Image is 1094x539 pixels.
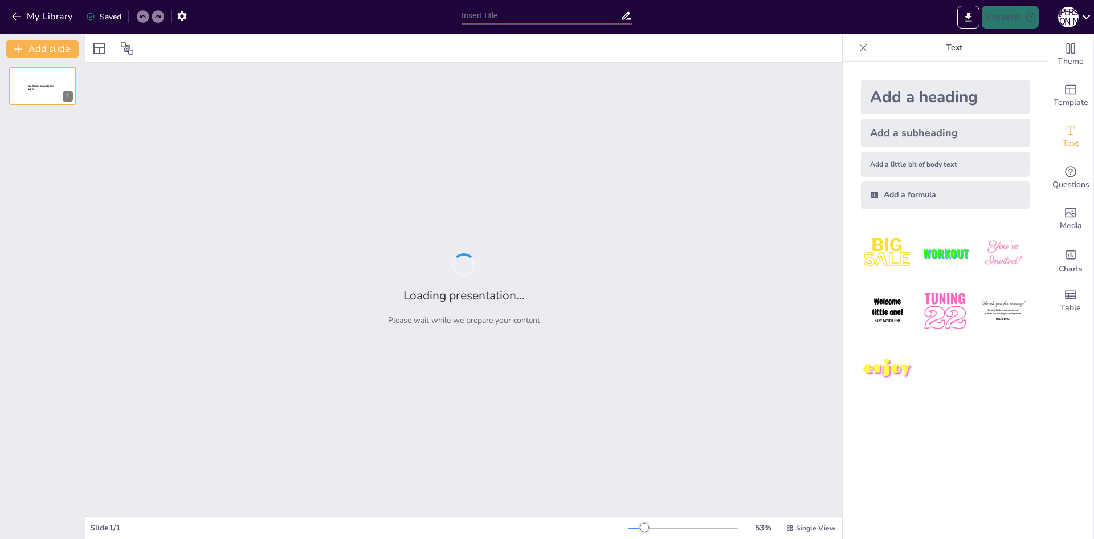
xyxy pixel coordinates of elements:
[1063,137,1079,150] span: Text
[1058,55,1084,68] span: Theme
[861,343,914,396] img: 7.jpeg
[872,34,1036,62] p: Text
[957,6,979,29] button: Export to PowerPoint
[120,42,134,55] span: Position
[1058,7,1079,27] div: І [PERSON_NAME]
[1058,6,1079,29] button: І [PERSON_NAME]
[919,227,971,280] img: 2.jpeg
[1059,263,1083,275] span: Charts
[90,522,628,533] div: Slide 1 / 1
[861,227,914,280] img: 1.jpeg
[1060,220,1082,232] span: Media
[977,285,1030,338] img: 6.jpeg
[796,524,835,533] span: Single View
[1048,281,1093,322] div: Add a table
[63,91,73,102] div: 1
[388,315,540,326] p: Please wait while we prepare your content
[1048,157,1093,198] div: Get real-time input from your audience
[1060,302,1081,314] span: Table
[861,285,914,338] img: 4.jpeg
[919,285,971,338] img: 5.jpeg
[1048,75,1093,116] div: Add ready made slides
[982,6,1039,29] button: Present
[1054,96,1088,109] span: Template
[861,181,1030,209] div: Add a formula
[861,152,1030,177] div: Add a little bit of body text
[1048,240,1093,281] div: Add charts and graphs
[462,7,621,24] input: Insert title
[861,80,1030,114] div: Add a heading
[90,39,108,58] div: Layout
[1052,179,1089,191] span: Questions
[6,40,79,58] button: Add slide
[28,84,54,91] span: Sendsteps presentation editor
[861,119,1030,147] div: Add a subheading
[403,287,525,303] h2: Loading presentation...
[1048,116,1093,157] div: Add text boxes
[9,7,77,26] button: My Library
[86,11,121,22] div: Saved
[749,522,777,533] div: 53 %
[1048,34,1093,75] div: Change the overall theme
[9,67,76,105] div: 1
[1048,198,1093,240] div: Add images, graphics, shapes or video
[977,227,1030,280] img: 3.jpeg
